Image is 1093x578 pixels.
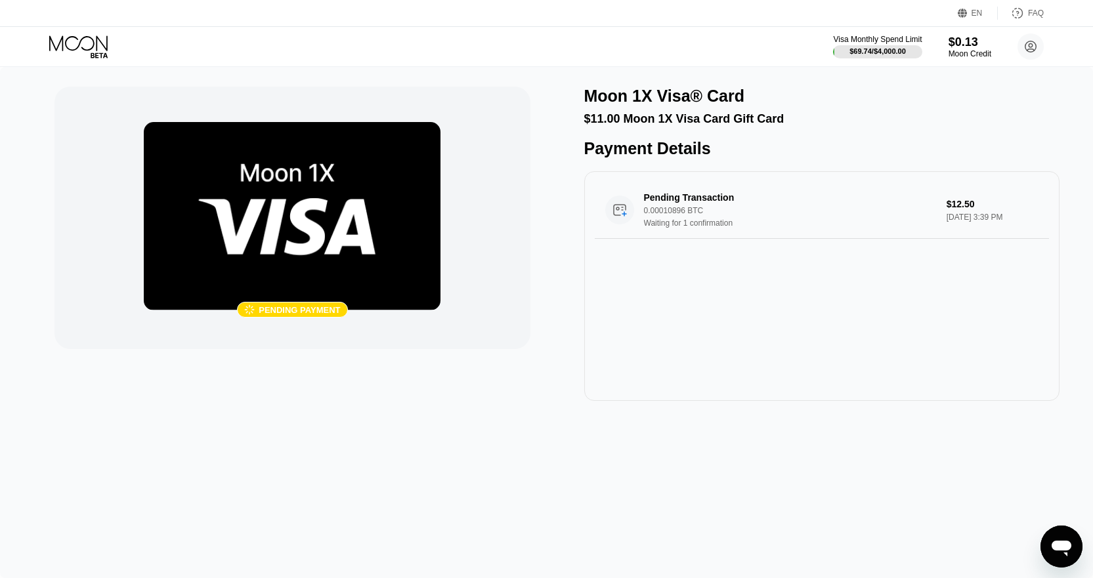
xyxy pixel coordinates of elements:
[972,9,983,18] div: EN
[1028,9,1044,18] div: FAQ
[644,206,942,215] div: 0.00010896 BTC
[584,139,1060,158] div: Payment Details
[595,182,1049,239] div: Pending Transaction0.00010896 BTCWaiting for 1 confirmation$12.50[DATE] 3:39 PM
[244,304,255,316] div: 
[947,213,1039,222] div: [DATE] 3:39 PM
[949,35,991,58] div: $0.13Moon Credit
[259,305,340,315] div: Pending payment
[998,7,1044,20] div: FAQ
[644,192,921,203] div: Pending Transaction
[584,112,1060,126] div: $11.00 Moon 1X Visa Card Gift Card
[833,35,922,58] div: Visa Monthly Spend Limit$69.74/$4,000.00
[644,218,942,228] div: Waiting for 1 confirmation
[949,49,991,58] div: Moon Credit
[958,7,998,20] div: EN
[849,47,906,55] div: $69.74 / $4,000.00
[949,35,991,49] div: $0.13
[947,199,1039,209] div: $12.50
[1040,526,1082,568] iframe: Button to launch messaging window
[833,35,922,44] div: Visa Monthly Spend Limit
[584,87,744,106] div: Moon 1X Visa® Card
